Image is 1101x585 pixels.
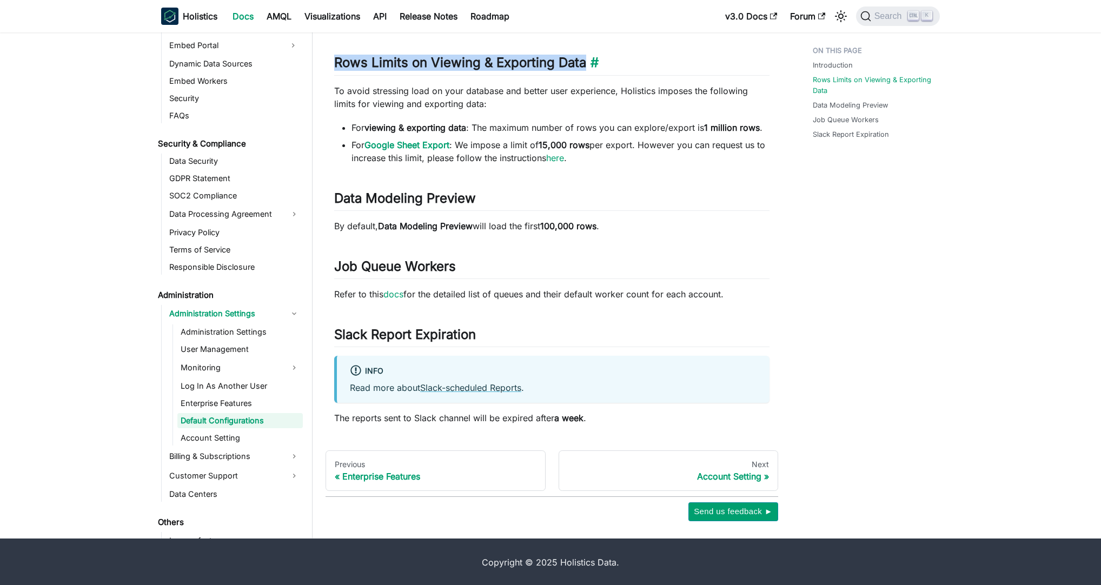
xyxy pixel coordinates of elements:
a: v3.0 Docs [719,8,784,25]
kbd: K [921,11,932,21]
a: API [367,8,393,25]
a: Job Queue Workers [813,115,879,125]
strong: 1 million rows [704,122,760,133]
p: Refer to this for the detailed list of queues and their default worker count for each account. [334,288,770,301]
a: Introduction [813,60,853,70]
a: Administration Settings [177,324,303,340]
a: Terms of Service [166,242,303,257]
button: Switch between dark and light mode (currently light mode) [832,8,850,25]
button: Send us feedback ► [688,502,778,521]
h2: Rows Limits on Viewing & Exporting Data [334,55,770,75]
p: Read more about . [350,381,757,394]
b: Holistics [183,10,217,23]
a: Security [166,91,303,106]
a: Slack-scheduled Reports [420,382,521,393]
h2: Data Modeling Preview [334,190,770,211]
span: Send us feedback ► [694,504,773,518]
p: The reports sent to Slack channel will be expired after . [334,411,770,424]
nav: Docs pages [326,450,778,491]
a: Google Sheet Export [364,139,449,150]
strong: 15,000 rows [539,139,589,150]
a: Data Centers [166,487,303,502]
a: Privacy Policy [166,225,303,240]
div: Account Setting [568,471,770,482]
button: Expand sidebar category 'Embed Portal' [283,37,303,54]
a: FAQs [166,108,303,123]
a: Dynamic Data Sources [166,56,303,71]
a: Administration [155,288,303,303]
a: User Management [177,342,303,357]
a: Embed Workers [166,74,303,89]
a: Administration Settings [166,305,303,322]
a: Legacy features [166,532,303,549]
a: Docs [226,8,260,25]
a: Responsible Disclosure [166,260,303,275]
a: Slack Report Expiration [813,129,889,139]
h2: Slack Report Expiration [334,327,770,347]
strong: Data Modeling Preview [378,221,473,231]
h2: Job Queue Workers [334,258,770,279]
div: info [350,364,757,378]
a: Log In As Another User [177,378,303,394]
div: Previous [335,460,536,469]
a: NextAccount Setting [559,450,779,491]
a: Default Configurations [177,413,303,428]
a: Direct link to Rows Limits on Viewing & Exporting Data [586,55,599,70]
a: HolisticsHolistics [161,8,217,25]
li: For : The maximum number of rows you can explore/export is . [351,121,770,134]
strong: viewing & exporting data [364,122,466,133]
a: Data Security [166,154,303,169]
a: Account Setting [177,430,303,446]
button: Search (Ctrl+K) [856,6,940,26]
strong: 100,000 rows [540,221,596,231]
a: Release Notes [393,8,464,25]
div: Enterprise Features [335,471,536,482]
span: Search [871,11,908,21]
p: By default, will load the first . [334,220,770,232]
a: Visualizations [298,8,367,25]
a: Forum [784,8,832,25]
a: Roadmap [464,8,516,25]
a: Security & Compliance [155,136,303,151]
a: Data Modeling Preview [813,100,888,110]
p: To avoid stressing load on your database and better user experience, Holistics imposes the follow... [334,84,770,110]
a: Customer Support [166,467,303,484]
a: Billing & Subscriptions [166,448,303,465]
a: docs [383,289,403,300]
strong: a week [554,413,583,423]
a: GDPR Statement [166,171,303,186]
a: Rows Limits on Viewing & Exporting Data [813,75,933,95]
a: AMQL [260,8,298,25]
a: SOC2 Compliance [166,188,303,203]
div: Copyright © 2025 Holistics Data. [207,556,894,569]
a: Embed Portal [166,37,283,54]
a: Others [155,515,303,530]
img: Holistics [161,8,178,25]
a: Data Processing Agreement [166,205,303,223]
a: here [546,152,564,163]
li: For : We impose a limit of per export. However you can request us to increase this limit, please ... [351,138,770,164]
div: Next [568,460,770,469]
a: Enterprise Features [177,396,303,411]
a: Monitoring [177,359,303,376]
a: PreviousEnterprise Features [326,450,546,491]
